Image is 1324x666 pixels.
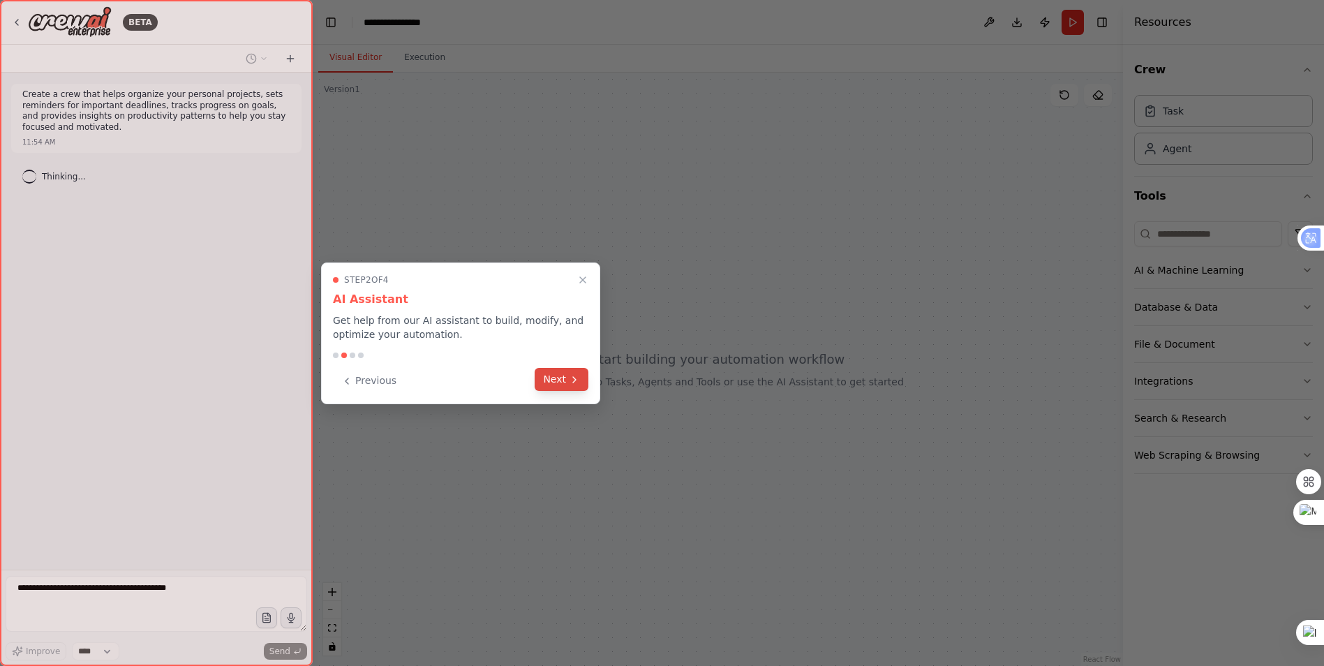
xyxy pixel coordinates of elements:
[333,291,588,308] h3: AI Assistant
[535,368,588,391] button: Next
[321,13,341,32] button: Hide left sidebar
[333,313,588,341] p: Get help from our AI assistant to build, modify, and optimize your automation.
[344,274,389,286] span: Step 2 of 4
[574,272,591,288] button: Close walkthrough
[333,369,405,392] button: Previous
